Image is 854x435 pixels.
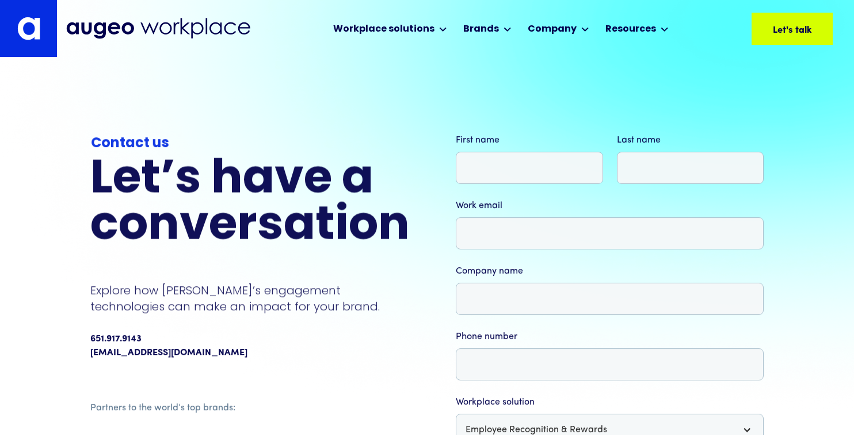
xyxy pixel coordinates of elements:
p: Explore how [PERSON_NAME]’s engagement technologies can make an impact for your brand. [90,282,410,314]
img: Augeo's "a" monogram decorative logo in white. [17,17,40,40]
a: [EMAIL_ADDRESS][DOMAIN_NAME] [90,346,247,360]
label: Last name [617,133,764,147]
img: Augeo Workplace business unit full logo in mignight blue. [66,18,250,39]
h2: Let’s have a conversation [90,157,410,251]
a: Let's talk [752,13,833,45]
div: Workplace solutions [333,22,434,36]
label: Phone number [456,330,764,344]
label: Workplace solution [456,395,764,409]
div: Company [528,22,577,36]
div: Contact us [91,133,409,154]
div: Partners to the world’s top brands: [90,401,410,415]
div: Brands [463,22,499,36]
label: Company name [456,264,764,278]
div: 651.917.9143 [90,332,142,346]
div: Resources [605,22,656,36]
label: Work email [456,199,764,213]
label: First name [456,133,603,147]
